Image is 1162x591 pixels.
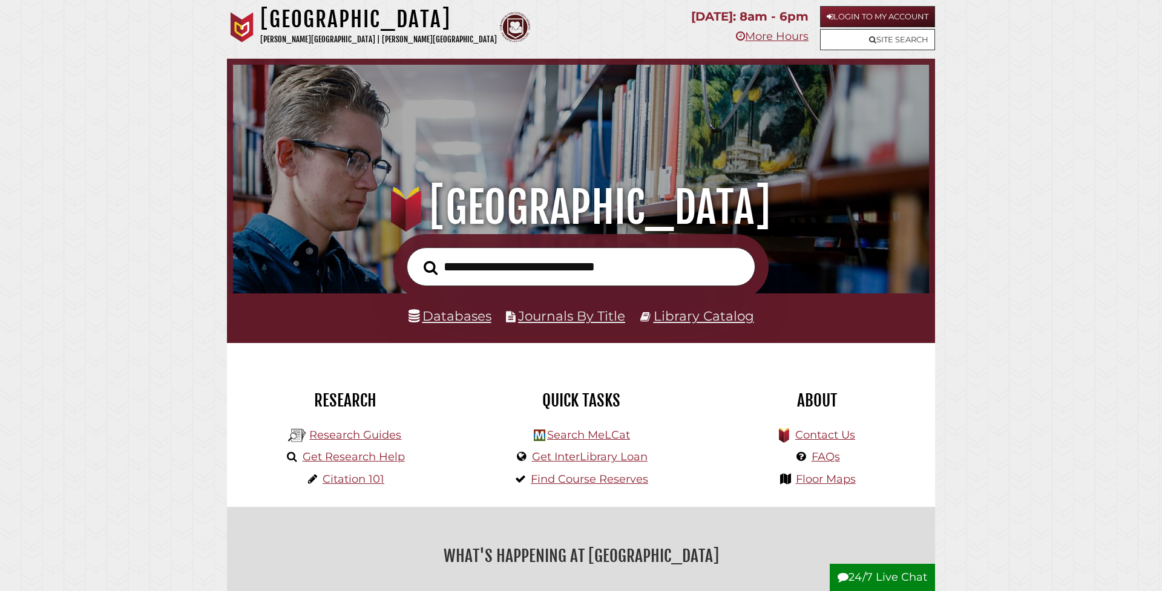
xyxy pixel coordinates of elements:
[654,308,754,324] a: Library Catalog
[472,390,690,411] h2: Quick Tasks
[820,29,935,50] a: Site Search
[424,260,438,275] i: Search
[251,181,911,234] h1: [GEOGRAPHIC_DATA]
[736,30,809,43] a: More Hours
[708,390,926,411] h2: About
[532,450,648,463] a: Get InterLibrary Loan
[518,308,625,324] a: Journals By Title
[531,472,648,486] a: Find Course Reserves
[796,472,856,486] a: Floor Maps
[323,472,384,486] a: Citation 101
[795,428,855,442] a: Contact Us
[691,6,809,27] p: [DATE]: 8am - 6pm
[418,257,444,279] button: Search
[820,6,935,27] a: Login to My Account
[303,450,405,463] a: Get Research Help
[288,426,306,445] img: Hekman Library Logo
[260,33,497,47] p: [PERSON_NAME][GEOGRAPHIC_DATA] | [PERSON_NAME][GEOGRAPHIC_DATA]
[500,12,530,42] img: Calvin Theological Seminary
[547,428,630,442] a: Search MeLCat
[409,308,491,324] a: Databases
[309,428,401,442] a: Research Guides
[236,390,454,411] h2: Research
[534,429,545,441] img: Hekman Library Logo
[236,542,926,570] h2: What's Happening at [GEOGRAPHIC_DATA]
[260,6,497,33] h1: [GEOGRAPHIC_DATA]
[227,12,257,42] img: Calvin University
[812,450,840,463] a: FAQs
